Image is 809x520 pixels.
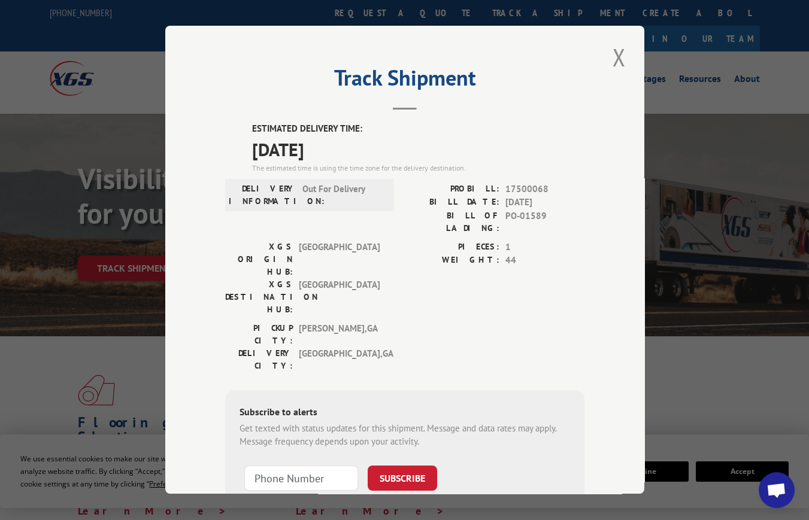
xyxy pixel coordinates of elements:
span: Out For Delivery [302,183,383,208]
label: DELIVERY CITY: [225,347,293,372]
label: XGS DESTINATION HUB: [225,278,293,316]
label: ESTIMATED DELIVERY TIME: [252,123,584,136]
label: DELIVERY INFORMATION: [229,183,296,208]
label: BILL DATE: [405,196,499,210]
label: WEIGHT: [405,254,499,268]
span: 1 [505,241,584,254]
label: PIECES: [405,241,499,254]
div: The estimated time is using the time zone for the delivery destination. [252,163,584,174]
button: SUBSCRIBE [368,466,437,491]
span: [GEOGRAPHIC_DATA] , GA [299,347,380,372]
div: Subscribe to alerts [240,405,570,422]
span: 44 [505,254,584,268]
input: Phone Number [244,466,358,491]
label: BILL OF LADING: [405,209,499,235]
label: XGS ORIGIN HUB: [225,241,293,278]
span: 17500068 [505,183,584,196]
span: [PERSON_NAME] , GA [299,322,380,347]
label: PICKUP CITY: [225,322,293,347]
h2: Track Shipment [225,69,584,92]
div: Get texted with status updates for this shipment. Message and data rates may apply. Message frequ... [240,422,570,449]
span: [GEOGRAPHIC_DATA] [299,241,380,278]
span: [DATE] [252,136,584,163]
a: Open chat [759,472,795,508]
span: [DATE] [505,196,584,210]
button: Close modal [609,41,629,74]
span: PO-01589 [505,209,584,235]
span: [GEOGRAPHIC_DATA] [299,278,380,316]
label: PROBILL: [405,183,499,196]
